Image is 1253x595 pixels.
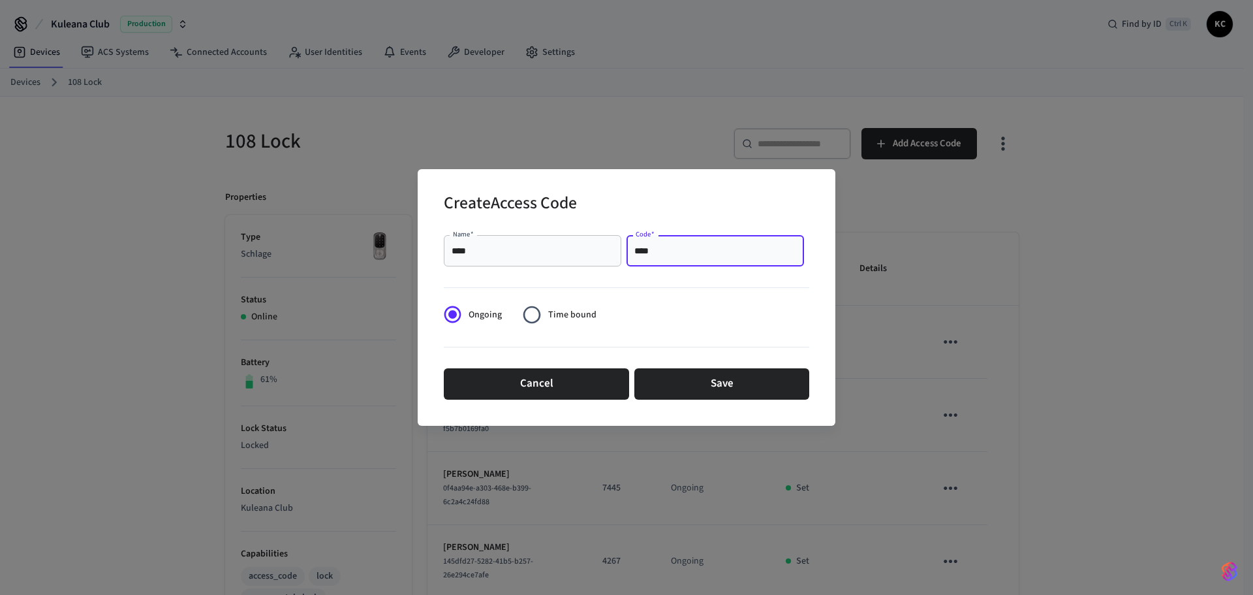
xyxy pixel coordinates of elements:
span: Time bound [548,308,596,322]
button: Cancel [444,368,629,400]
span: Ongoing [469,308,502,322]
button: Save [634,368,809,400]
h2: Create Access Code [444,185,577,225]
img: SeamLogoGradient.69752ec5.svg [1222,561,1237,582]
label: Code [636,229,655,239]
label: Name [453,229,474,239]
